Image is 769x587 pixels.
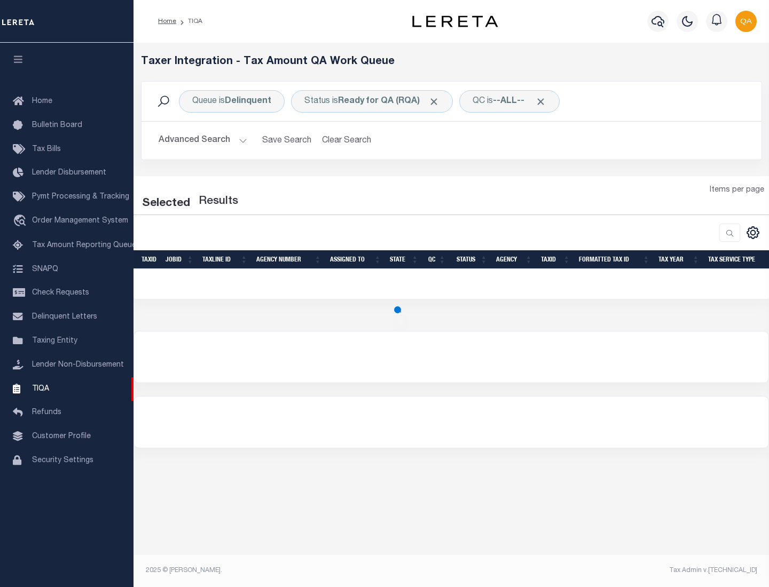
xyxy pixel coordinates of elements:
[32,289,89,297] span: Check Requests
[654,250,704,269] th: Tax Year
[412,15,498,27] img: logo-dark.svg
[493,97,524,106] b: --ALL--
[32,193,129,201] span: Pymt Processing & Tracking
[32,409,61,416] span: Refunds
[291,90,453,113] div: Click to Edit
[198,250,252,269] th: TaxLine ID
[428,96,440,107] span: Click to Remove
[535,96,546,107] span: Click to Remove
[176,17,202,26] li: TIQA
[32,337,77,345] span: Taxing Entity
[575,250,654,269] th: Formatted Tax ID
[141,55,762,68] h5: Taxer Integration - Tax Amount QA Work Queue
[32,385,49,392] span: TIQA
[459,90,560,113] div: Click to Edit
[158,18,176,25] a: Home
[32,146,61,153] span: Tax Bills
[13,215,30,228] i: travel_explore
[159,130,247,151] button: Advanced Search
[423,250,450,269] th: QC
[386,250,423,269] th: State
[199,193,238,210] label: Results
[137,250,161,269] th: TaxID
[32,433,91,440] span: Customer Profile
[161,250,198,269] th: JobID
[32,313,97,321] span: Delinquent Letters
[179,90,285,113] div: Click to Edit
[32,361,124,369] span: Lender Non-Disbursement
[32,265,58,273] span: SNAPQ
[450,250,492,269] th: Status
[537,250,575,269] th: TaxID
[326,250,386,269] th: Assigned To
[138,566,452,575] div: 2025 © [PERSON_NAME].
[142,195,190,212] div: Selected
[32,169,106,177] span: Lender Disbursement
[32,98,52,105] span: Home
[735,11,757,32] img: svg+xml;base64,PHN2ZyB4bWxucz0iaHR0cDovL3d3dy53My5vcmcvMjAwMC9zdmciIHBvaW50ZXItZXZlbnRzPSJub25lIi...
[318,130,376,151] button: Clear Search
[225,97,271,106] b: Delinquent
[710,185,764,196] span: Items per page
[252,250,326,269] th: Agency Number
[32,242,136,249] span: Tax Amount Reporting Queue
[32,457,93,464] span: Security Settings
[256,130,318,151] button: Save Search
[32,217,128,225] span: Order Management System
[492,250,537,269] th: Agency
[338,97,440,106] b: Ready for QA (RQA)
[32,122,82,129] span: Bulletin Board
[459,566,757,575] div: Tax Admin v.[TECHNICAL_ID]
